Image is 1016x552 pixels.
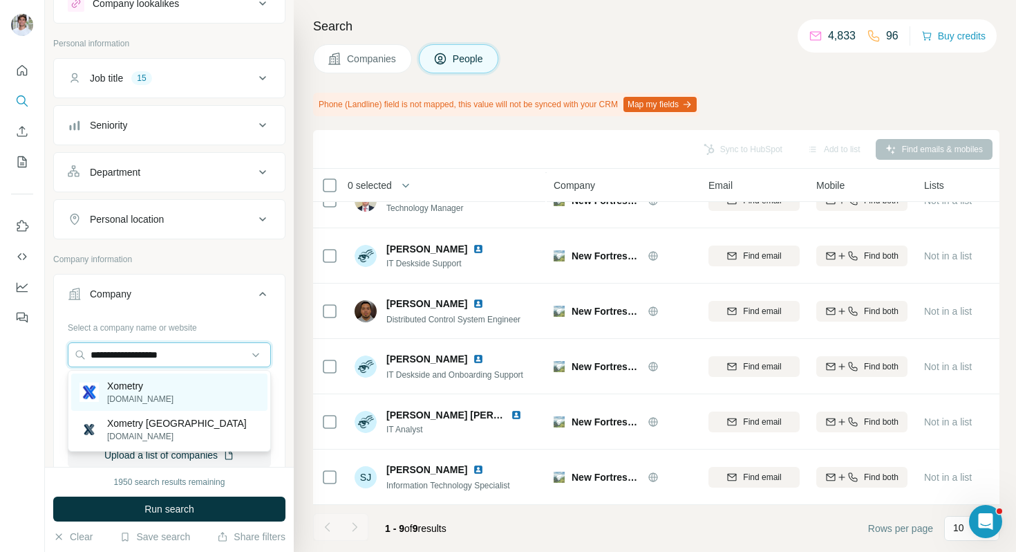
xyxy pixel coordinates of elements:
img: LinkedIn logo [473,243,484,255]
button: Department [54,156,285,189]
span: Find email [743,471,781,484]
span: Companies [347,52,397,66]
button: Dashboard [11,275,33,300]
span: Email [708,178,733,192]
p: 96 [886,28,899,44]
span: IT Analyst [386,423,538,436]
span: Company [554,178,595,192]
button: Clear [53,530,93,544]
button: Find both [816,246,907,266]
img: Xometry [79,383,99,402]
button: Upload a list of companies [68,443,271,468]
span: New Fortress Energy [572,470,641,484]
span: [PERSON_NAME] [PERSON_NAME] [PERSON_NAME] [386,410,635,421]
span: New Fortress Energy [572,360,641,374]
span: Find both [864,471,899,484]
span: Find both [864,250,899,262]
span: [PERSON_NAME] [386,463,467,477]
img: Logo of New Fortress Energy [554,416,565,427]
button: Personal location [54,203,285,236]
span: 9 [413,523,418,534]
span: Rows per page [868,522,933,535]
button: Use Surfe on LinkedIn [11,214,33,239]
span: Not in a list [924,472,972,483]
div: Personal location [90,212,164,226]
img: Avatar [11,14,33,36]
div: Phone (Landline) field is not mapped, this value will not be synced with your CRM [313,93,699,116]
div: Job title [90,71,123,85]
p: Personal information [53,37,285,50]
span: New Fortress Energy [572,415,641,429]
img: Logo of New Fortress Energy [554,250,565,261]
button: Feedback [11,305,33,330]
span: Not in a list [924,195,972,206]
div: Department [90,165,140,179]
span: 0 selected [348,178,392,192]
img: Logo of New Fortress Energy [554,361,565,372]
span: Not in a list [924,306,972,317]
button: Share filters [217,530,285,544]
span: Lists [924,178,944,192]
button: Find both [816,356,907,377]
p: [DOMAIN_NAME] [107,430,247,443]
span: IT Deskside and Onboarding Support [386,370,523,380]
span: Find email [743,360,781,373]
button: Run search [53,497,285,522]
span: Run search [144,502,194,516]
button: Company [54,277,285,316]
button: Find email [708,246,800,266]
button: Find email [708,356,800,377]
span: [PERSON_NAME] [386,242,467,256]
div: SJ [355,466,377,488]
span: [PERSON_NAME] [386,352,467,366]
p: Xometry [107,379,173,393]
button: Find email [708,412,800,432]
span: IT Deskside Support [386,257,500,270]
iframe: Intercom live chat [969,505,1002,538]
span: Find email [743,305,781,318]
h4: Search [313,17,999,36]
span: 1 - 9 [385,523,404,534]
button: Use Surfe API [11,244,33,269]
div: Select a company name or website [68,316,271,334]
button: Job title15 [54,62,285,95]
button: Find both [816,301,907,322]
button: Seniority [54,109,285,142]
p: 4,833 [828,28,856,44]
div: 1950 search results remaining [114,476,225,488]
img: Avatar [355,411,377,433]
button: Save search [120,530,190,544]
span: Not in a list [924,416,972,427]
span: [PERSON_NAME] [386,297,467,311]
span: Find both [864,305,899,318]
img: Avatar [355,356,377,378]
button: Find email [708,467,800,488]
button: Map my fields [623,97,697,112]
img: LinkedIn logo [473,298,484,309]
img: Logo of New Fortress Energy [554,472,565,483]
button: Find email [708,301,800,322]
button: Find both [816,467,907,488]
span: Distributed Control System Engineer [386,315,520,324]
span: Not in a list [924,250,972,261]
span: results [385,523,446,534]
span: Find email [743,416,781,428]
span: Mobile [816,178,845,192]
span: Find both [864,416,899,428]
div: Seniority [90,118,127,132]
p: [DOMAIN_NAME] [107,393,173,405]
img: LinkedIn logo [511,410,522,421]
div: Company [90,287,131,301]
div: 15 [131,72,151,84]
span: Information Technology Specialist [386,481,510,490]
span: of [404,523,413,534]
span: New Fortress Energy [572,304,641,318]
p: 10 [953,521,964,535]
span: New Fortress Energy [572,249,641,263]
p: Xometry [GEOGRAPHIC_DATA] [107,416,247,430]
button: Enrich CSV [11,119,33,144]
img: Xometry Türkiye [79,420,99,439]
button: Search [11,89,33,113]
img: Avatar [355,300,377,322]
button: Find both [816,412,907,432]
